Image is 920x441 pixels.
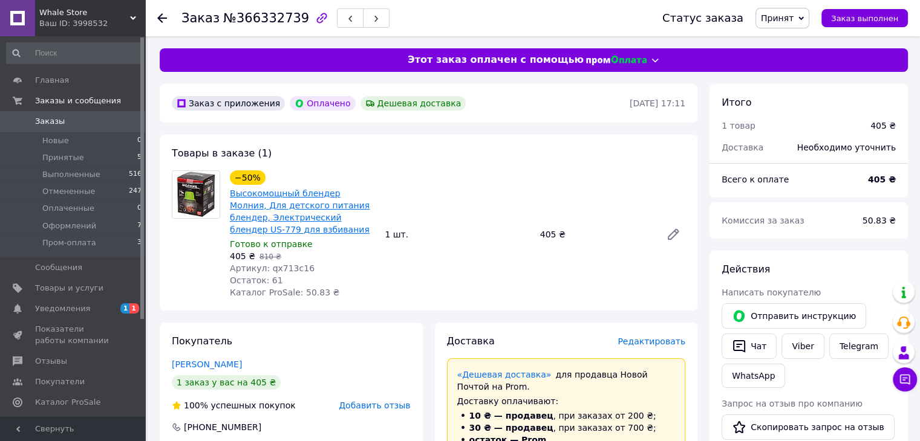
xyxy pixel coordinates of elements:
span: Главная [35,75,69,86]
div: [PHONE_NUMBER] [183,421,263,433]
time: [DATE] 17:11 [630,98,685,108]
span: Принят [761,13,794,23]
span: Заказы [35,116,65,127]
span: Сообщения [35,262,82,273]
span: Оплаченные [42,203,94,214]
span: Пром-оплата [42,237,96,248]
b: 405 ₴ [868,175,896,184]
input: Поиск [6,42,143,64]
span: Товары в заказе (1) [172,147,272,159]
span: Покупатели [35,376,85,387]
div: Дешевая доставка [360,96,466,111]
div: Оплачено [290,96,355,111]
a: Viber [781,333,824,359]
span: Этот заказ оплачен с помощью [408,53,584,67]
span: 0 [137,203,142,214]
span: 7 [137,220,142,231]
span: 30 ₴ — продавец [469,423,553,433]
span: Итого [722,97,751,108]
span: Остаток: 61 [230,275,283,285]
div: 405 ₴ [535,226,656,243]
span: Каталог ProSale: 50.83 ₴ [230,288,339,297]
a: WhatsApp [722,364,785,388]
span: 247 [129,186,142,197]
span: Заказ выполнен [831,14,898,23]
div: −50% [230,170,266,185]
span: Товары и услуги [35,283,103,294]
div: Необходимо уточнить [790,134,903,161]
span: Whale Store [39,7,130,18]
span: Новые [42,135,69,146]
span: Готово к отправке [230,239,313,249]
span: Отмененные [42,186,95,197]
span: 50.83 ₴ [863,216,896,225]
li: , при заказах от 700 ₴; [457,422,676,434]
span: Доставка [722,143,763,152]
span: 10 ₴ — продавец [469,411,553,420]
div: успешных покупок [172,399,296,411]
a: «Дешевая доставка» [457,370,552,379]
a: [PERSON_NAME] [172,359,242,369]
span: Принятые [42,152,84,163]
button: Заказ выполнен [821,9,908,27]
span: Заказы и сообщения [35,95,121,106]
span: Заказ [181,11,220,25]
span: 1 товар [722,121,755,130]
a: Telegram [829,333,889,359]
div: 405 ₴ [870,120,896,132]
div: Заказ с приложения [172,96,285,111]
a: Редактировать [661,222,685,246]
span: 1 [129,303,139,314]
span: №366332739 [223,11,309,25]
span: Всего к оплате [722,175,789,184]
span: 516 [129,169,142,180]
button: Скопировать запрос на отзыв [722,414,895,440]
span: Показатели работы компании [35,324,112,346]
span: Действия [722,263,770,275]
span: Редактировать [618,336,685,346]
span: Уведомления [35,303,90,314]
div: Ваш ID: 3998532 [39,18,145,29]
button: Отправить инструкцию [722,303,866,329]
span: Написать покупателю [722,288,821,297]
button: Чат с покупателем [893,367,917,391]
div: 1 заказ у вас на 405 ₴ [172,375,281,390]
div: для продавца Новой Почтой на Prom. [457,369,676,393]
span: Артикул: qx713c16 [230,263,315,273]
span: Запрос на отзыв про компанию [722,399,863,408]
span: 1 [120,303,130,314]
span: 0 [137,135,142,146]
span: Каталог ProSale [35,397,100,408]
span: 3 [137,237,142,248]
span: Выполненные [42,169,100,180]
li: , при заказах от 200 ₴; [457,410,676,422]
img: Высокомощный блендер Молния, Для детского питания блендер, Электрический блендер US-779 для взбив... [172,171,220,218]
span: Доставка [447,335,495,347]
div: Статус заказа [662,12,743,24]
a: Высокомощный блендер Молния, Для детского питания блендер, Электрический блендер US-779 для взбив... [230,188,370,234]
span: 810 ₴ [259,253,281,261]
span: Отзывы [35,356,67,367]
span: Оформлений [42,220,96,231]
span: Добавить отзыв [339,401,410,410]
span: 100% [184,401,208,410]
span: 5 [137,152,142,163]
div: Вернуться назад [157,12,167,24]
button: Чат [722,333,777,359]
span: Комиссия за заказ [722,216,804,225]
span: 405 ₴ [230,251,255,261]
div: 1 шт. [380,226,535,243]
div: Доставку оплачивают: [457,395,676,407]
span: Покупатель [172,335,232,347]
